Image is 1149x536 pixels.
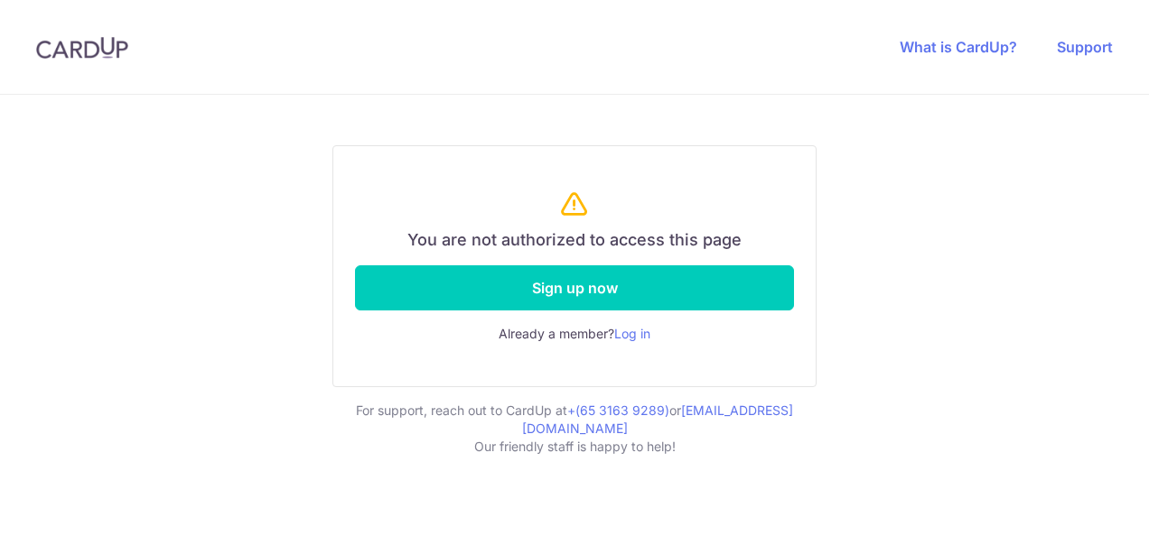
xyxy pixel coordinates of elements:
a: Log in [614,326,650,341]
a: [EMAIL_ADDRESS][DOMAIN_NAME] [522,402,794,436]
p: For support, reach out to CardUp at or [332,402,817,438]
img: CardUp Logo [36,37,128,59]
div: Already a member? [355,325,794,343]
a: What is CardUp? [900,38,1017,56]
p: Our friendly staff is happy to help! [332,438,817,456]
a: +(65 3163 9289) [567,402,669,418]
a: Support [1057,38,1113,56]
a: Sign up now [355,265,794,310]
h6: You are not authorized to access this page [355,230,794,251]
